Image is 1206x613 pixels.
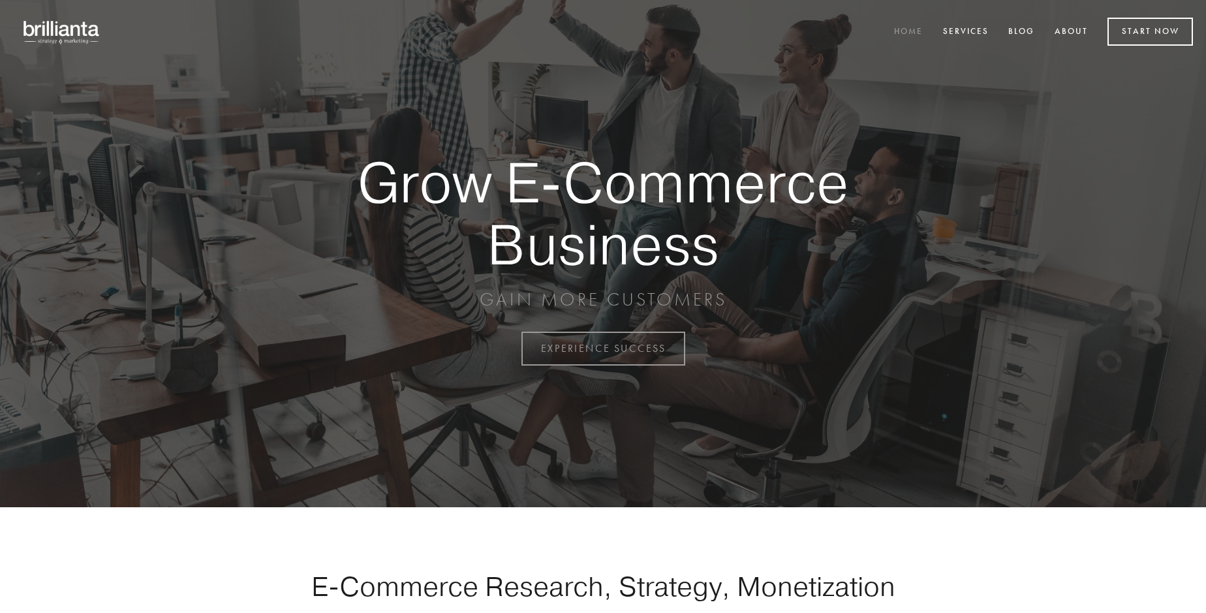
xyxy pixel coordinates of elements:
p: GAIN MORE CUSTOMERS [312,288,894,311]
a: Home [886,22,931,43]
a: About [1046,22,1096,43]
strong: Grow E-Commerce Business [312,151,894,275]
img: brillianta - research, strategy, marketing [13,13,111,51]
h1: E-Commerce Research, Strategy, Monetization [270,570,936,603]
a: Services [935,22,997,43]
a: Start Now [1107,18,1193,46]
a: EXPERIENCE SUCCESS [521,332,685,366]
a: Blog [1000,22,1043,43]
